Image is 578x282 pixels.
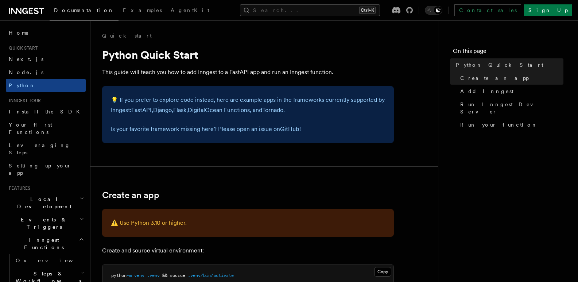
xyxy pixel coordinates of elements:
[127,273,132,278] span: -m
[166,2,214,20] a: AgentKit
[6,139,86,159] a: Leveraging Steps
[102,48,394,61] h1: Python Quick Start
[102,246,394,256] p: Create and source virtual environment:
[280,125,299,132] a: GitHub
[359,7,376,14] kbd: Ctrl+K
[6,66,86,79] a: Node.js
[457,118,563,131] a: Run your function
[111,124,385,134] p: Is your favorite framework missing here? Please open an issue on !
[50,2,119,20] a: Documentation
[6,213,86,233] button: Events & Triggers
[153,107,172,113] a: Django
[6,196,79,210] span: Local Development
[9,69,43,75] span: Node.js
[162,273,167,278] span: &&
[188,273,234,278] span: .venv/bin/activate
[6,185,30,191] span: Features
[111,95,385,115] p: 💡 If you prefer to explore code instead, here are example apps in the frameworks currently suppor...
[6,98,41,104] span: Inngest tour
[173,107,186,113] a: Flask
[262,107,283,113] a: Tornado
[457,72,563,85] a: Create an app
[9,109,84,115] span: Install the SDK
[6,53,86,66] a: Next.js
[102,190,159,200] a: Create an app
[425,6,442,15] button: Toggle dark mode
[134,273,144,278] span: venv
[9,163,71,176] span: Setting up your app
[9,142,70,155] span: Leveraging Steps
[147,273,160,278] span: .venv
[9,29,29,36] span: Home
[454,4,521,16] a: Contact sales
[6,105,86,118] a: Install the SDK
[6,26,86,39] a: Home
[460,74,529,82] span: Create an app
[9,56,43,62] span: Next.js
[111,218,385,228] p: ⚠️ Use Python 3.10 or higher.
[16,258,91,263] span: Overview
[170,273,185,278] span: source
[457,98,563,118] a: Run Inngest Dev Server
[456,61,543,69] span: Python Quick Start
[374,267,391,277] button: Copy
[188,107,250,113] a: DigitalOcean Functions
[240,4,380,16] button: Search...Ctrl+K
[6,193,86,213] button: Local Development
[6,233,86,254] button: Inngest Functions
[6,79,86,92] a: Python
[6,159,86,179] a: Setting up your app
[453,58,563,72] a: Python Quick Start
[460,121,538,128] span: Run your function
[524,4,572,16] a: Sign Up
[6,45,38,51] span: Quick start
[9,82,35,88] span: Python
[6,216,79,231] span: Events & Triggers
[111,273,127,278] span: python
[13,254,86,267] a: Overview
[457,85,563,98] a: Add Inngest
[123,7,162,13] span: Examples
[54,7,114,13] span: Documentation
[119,2,166,20] a: Examples
[453,47,563,58] h4: On this page
[131,107,152,113] a: FastAPI
[102,32,152,39] a: Quick start
[171,7,209,13] span: AgentKit
[6,118,86,139] a: Your first Functions
[460,88,513,95] span: Add Inngest
[6,236,79,251] span: Inngest Functions
[460,101,563,115] span: Run Inngest Dev Server
[102,67,394,77] p: This guide will teach you how to add Inngest to a FastAPI app and run an Inngest function.
[9,122,52,135] span: Your first Functions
